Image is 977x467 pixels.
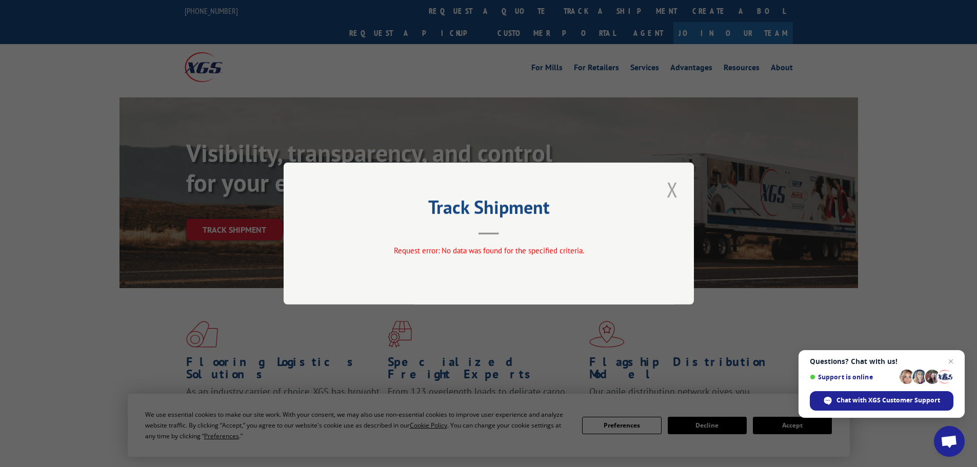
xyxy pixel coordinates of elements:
span: Questions? Chat with us! [810,357,953,366]
span: Chat with XGS Customer Support [836,396,940,405]
h2: Track Shipment [335,200,643,219]
span: Request error: No data was found for the specified criteria. [393,246,584,255]
a: Open chat [934,426,965,457]
span: Support is online [810,373,896,381]
button: Close modal [664,175,681,204]
span: Chat with XGS Customer Support [810,391,953,411]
